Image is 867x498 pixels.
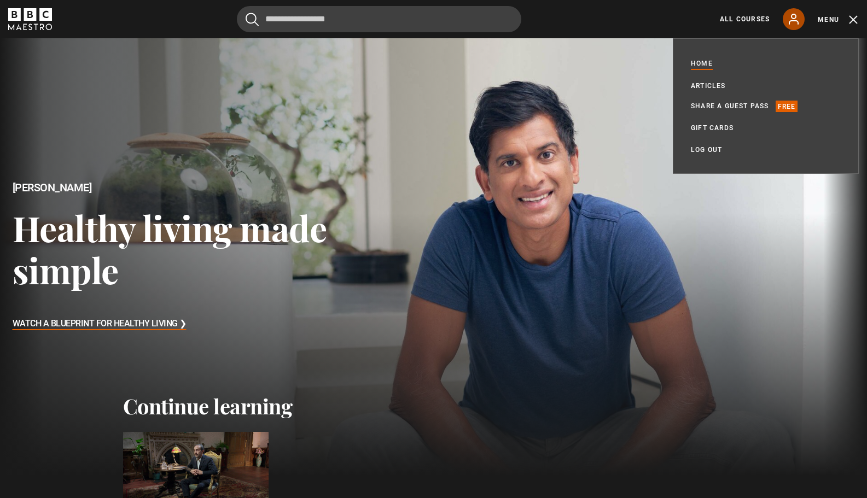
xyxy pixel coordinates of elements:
h2: [PERSON_NAME] [13,181,347,194]
a: All Courses [720,14,770,24]
a: Log out [691,144,722,155]
h3: Healthy living made simple [13,207,347,291]
a: Articles [691,80,726,91]
svg: BBC Maestro [8,8,52,30]
a: Home [691,58,713,70]
a: Share a guest pass [691,101,769,112]
a: Gift Cards [691,122,734,133]
h3: Watch A Blueprint for Healthy Living ❯ [13,316,187,332]
button: Submit the search query [246,13,259,26]
input: Search [237,6,521,32]
p: Free [776,101,798,112]
h2: Continue learning [123,394,744,419]
button: Toggle navigation [818,14,859,25]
